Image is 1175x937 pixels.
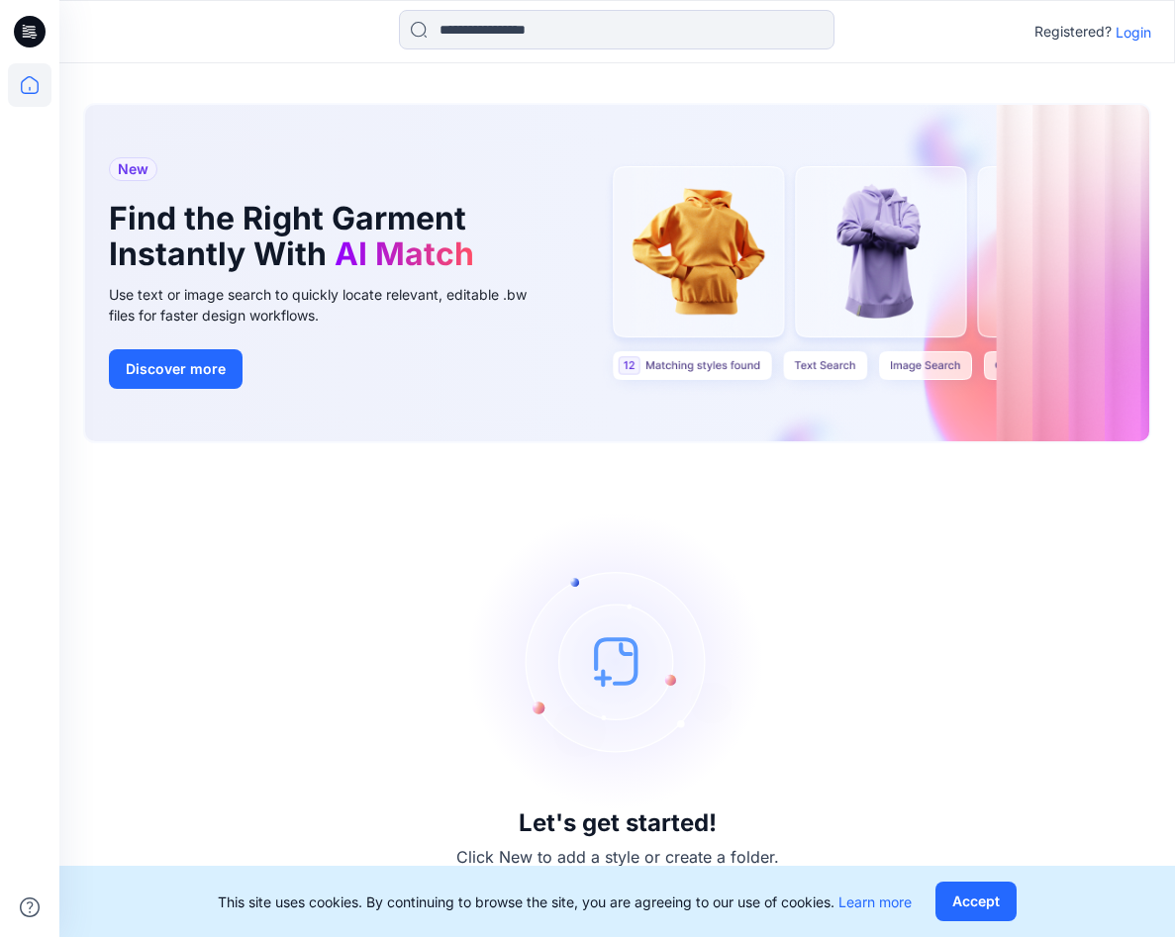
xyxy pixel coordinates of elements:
button: Accept [935,882,1017,921]
p: Registered? [1034,20,1112,44]
img: empty-state-image.svg [469,513,766,809]
button: Discover more [109,349,243,389]
div: Use text or image search to quickly locate relevant, editable .bw files for faster design workflows. [109,284,554,326]
p: Click New to add a style or create a folder. [456,845,779,869]
h1: Find the Right Garment Instantly With [109,201,525,272]
a: Learn more [838,893,912,910]
span: New [118,157,148,181]
span: AI Match [335,234,474,273]
h3: Let's get started! [519,809,717,837]
p: This site uses cookies. By continuing to browse the site, you are agreeing to our use of cookies. [218,891,912,912]
p: Login [1116,22,1151,43]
